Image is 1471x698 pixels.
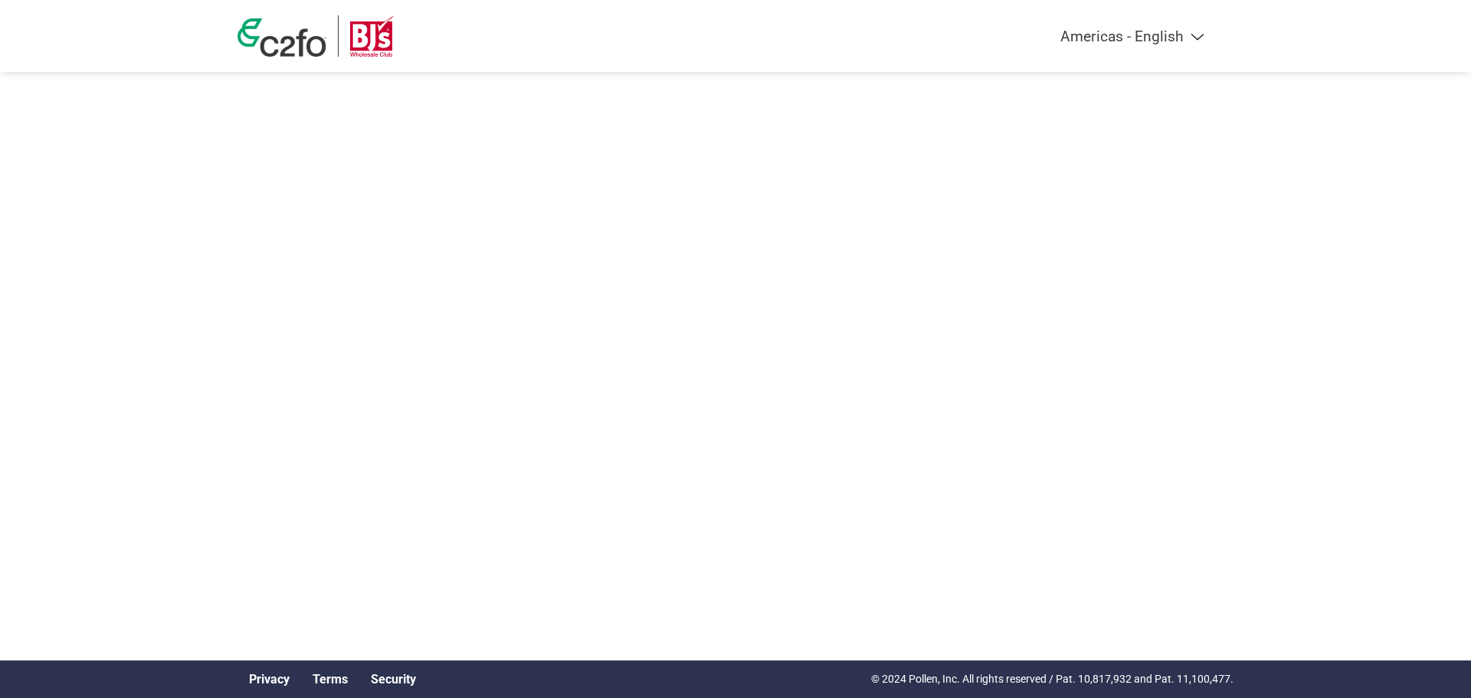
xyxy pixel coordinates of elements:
a: Privacy [249,672,290,687]
a: Terms [313,672,348,687]
img: BJ’s Wholesale Club [350,15,395,57]
p: © 2024 Pollen, Inc. All rights reserved / Pat. 10,817,932 and Pat. 11,100,477. [871,671,1233,687]
a: Security [371,672,416,687]
img: c2fo logo [238,18,326,57]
